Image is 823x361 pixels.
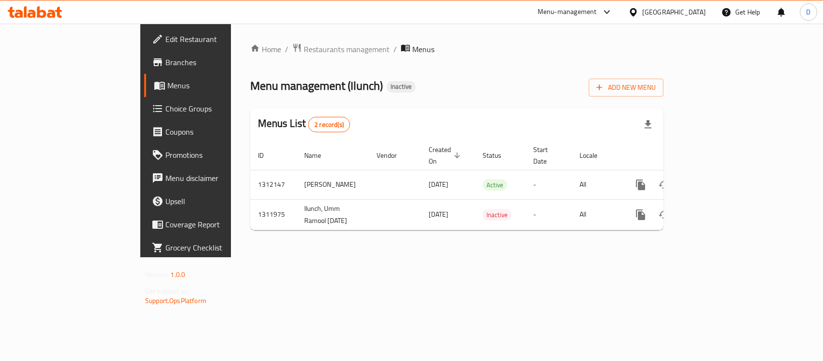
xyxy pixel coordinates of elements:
[144,120,278,143] a: Coupons
[387,81,416,93] div: Inactive
[285,43,288,55] li: /
[572,199,621,230] td: All
[292,43,390,56] a: Restaurants management
[483,150,514,161] span: Status
[652,173,675,196] button: Change Status
[533,144,560,167] span: Start Date
[526,199,572,230] td: -
[806,7,810,17] span: D
[144,74,278,97] a: Menus
[629,173,652,196] button: more
[144,143,278,167] a: Promotions
[429,144,463,167] span: Created On
[145,294,206,307] a: Support.OpsPlatform
[642,7,706,17] div: [GEOGRAPHIC_DATA]
[580,150,610,161] span: Locale
[165,242,270,253] span: Grocery Checklist
[629,203,652,226] button: more
[483,180,507,191] span: Active
[297,199,369,230] td: Ilunch, Umm Ramool [DATE]
[145,285,189,297] span: Get support on:
[250,75,383,97] span: Menu management ( Ilunch )
[145,268,169,281] span: Version:
[165,219,270,230] span: Coverage Report
[258,116,350,132] h2: Menus List
[526,170,572,199] td: -
[429,208,448,221] span: [DATE]
[165,56,270,68] span: Branches
[144,167,278,190] a: Menu disclaimer
[165,195,270,207] span: Upsell
[596,82,656,94] span: Add New Menu
[250,43,663,56] nav: breadcrumb
[144,51,278,74] a: Branches
[309,120,350,129] span: 2 record(s)
[308,117,350,132] div: Total records count
[167,80,270,91] span: Menus
[144,236,278,259] a: Grocery Checklist
[412,43,434,55] span: Menus
[538,6,597,18] div: Menu-management
[297,170,369,199] td: [PERSON_NAME]
[589,79,663,97] button: Add New Menu
[144,190,278,213] a: Upsell
[170,268,185,281] span: 1.0.0
[258,150,276,161] span: ID
[393,43,397,55] li: /
[636,113,660,136] div: Export file
[652,203,675,226] button: Change Status
[621,141,729,170] th: Actions
[304,150,334,161] span: Name
[165,149,270,161] span: Promotions
[387,83,416,91] span: Inactive
[429,178,448,191] span: [DATE]
[165,103,270,114] span: Choice Groups
[483,209,512,221] span: Inactive
[250,141,729,230] table: enhanced table
[144,213,278,236] a: Coverage Report
[165,126,270,138] span: Coupons
[144,28,278,51] a: Edit Restaurant
[377,150,409,161] span: Vendor
[165,172,270,184] span: Menu disclaimer
[165,33,270,45] span: Edit Restaurant
[144,97,278,120] a: Choice Groups
[572,170,621,199] td: All
[304,43,390,55] span: Restaurants management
